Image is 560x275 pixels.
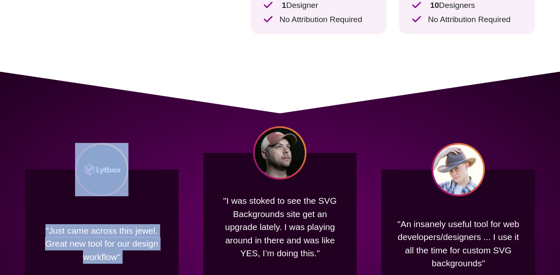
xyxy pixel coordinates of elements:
img: Chris Coyier headshot [253,126,306,180]
strong: 1 [282,1,286,10]
strong: 10 [430,1,439,10]
img: Jarod Peachey headshot [432,143,485,196]
img: Lytbox Co logo [75,143,128,196]
p: No Attribution Required [412,14,522,26]
p: No Attribution Required [263,14,374,26]
p: "I was stoked to see the SVG Backgrounds site get an upgrade lately. I was playing around in ther... [216,188,344,266]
